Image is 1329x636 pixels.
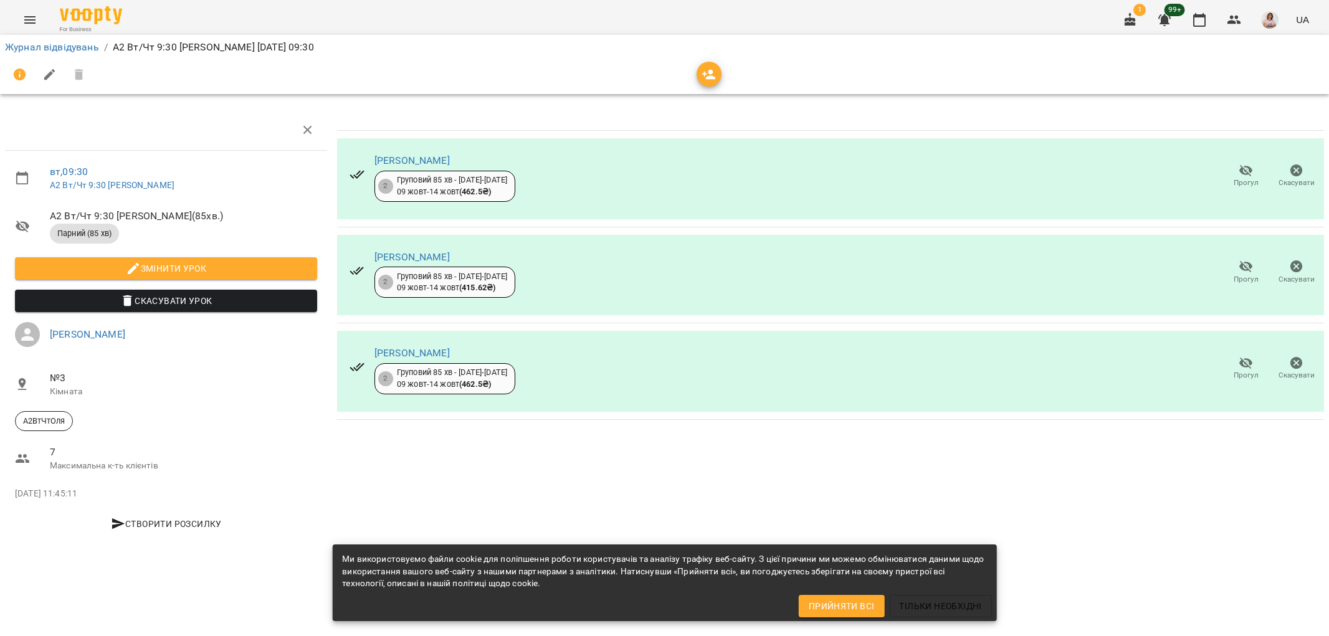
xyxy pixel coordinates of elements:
[374,347,450,359] a: [PERSON_NAME]
[5,41,99,53] a: Журнал відвідувань
[1165,4,1185,16] span: 99+
[1221,351,1271,386] button: Прогул
[1133,4,1146,16] span: 1
[1291,8,1314,31] button: UA
[15,411,73,431] div: А2ВтЧтОля
[1221,255,1271,290] button: Прогул
[1234,178,1259,188] span: Прогул
[1296,13,1309,26] span: UA
[1271,351,1322,386] button: Скасувати
[15,290,317,312] button: Скасувати Урок
[459,379,491,389] b: ( 462.5 ₴ )
[50,180,174,190] a: А2 Вт/Чт 9:30 [PERSON_NAME]
[50,371,317,386] span: №3
[378,371,393,386] div: 2
[15,488,317,500] p: [DATE] 11:45:11
[397,174,507,197] div: Груповий 85 хв - [DATE]-[DATE] 09 жовт - 14 жовт
[50,228,119,239] span: Парний (85 хв)
[20,516,312,531] span: Створити розсилку
[50,445,317,460] span: 7
[378,179,393,194] div: 2
[60,26,122,34] span: For Business
[1261,11,1279,29] img: a9a10fb365cae81af74a091d218884a8.jpeg
[1221,159,1271,194] button: Прогул
[15,257,317,280] button: Змінити урок
[1234,370,1259,381] span: Прогул
[459,283,495,292] b: ( 415.62 ₴ )
[50,209,317,224] span: А2 Вт/Чт 9:30 [PERSON_NAME] ( 85 хв. )
[50,460,317,472] p: Максимальна к-ть клієнтів
[1271,159,1322,194] button: Скасувати
[60,6,122,24] img: Voopty Logo
[378,275,393,290] div: 2
[1279,274,1315,285] span: Скасувати
[374,154,450,166] a: [PERSON_NAME]
[397,271,507,294] div: Груповий 85 хв - [DATE]-[DATE] 09 жовт - 14 жовт
[25,261,307,276] span: Змінити урок
[16,415,72,427] span: А2ВтЧтОля
[1279,370,1315,381] span: Скасувати
[1271,255,1322,290] button: Скасувати
[50,386,317,398] p: Кімната
[15,513,317,535] button: Створити розсилку
[5,40,1324,55] nav: breadcrumb
[50,166,88,178] a: вт , 09:30
[113,40,314,55] p: А2 Вт/Чт 9:30 [PERSON_NAME] [DATE] 09:30
[374,251,450,263] a: [PERSON_NAME]
[397,367,507,390] div: Груповий 85 хв - [DATE]-[DATE] 09 жовт - 14 жовт
[1279,178,1315,188] span: Скасувати
[459,187,491,196] b: ( 462.5 ₴ )
[104,40,108,55] li: /
[25,293,307,308] span: Скасувати Урок
[15,5,45,35] button: Menu
[1234,274,1259,285] span: Прогул
[342,548,987,595] div: Ми використовуємо файли cookie для поліпшення роботи користувачів та аналізу трафіку веб-сайту. З...
[50,328,125,340] a: [PERSON_NAME]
